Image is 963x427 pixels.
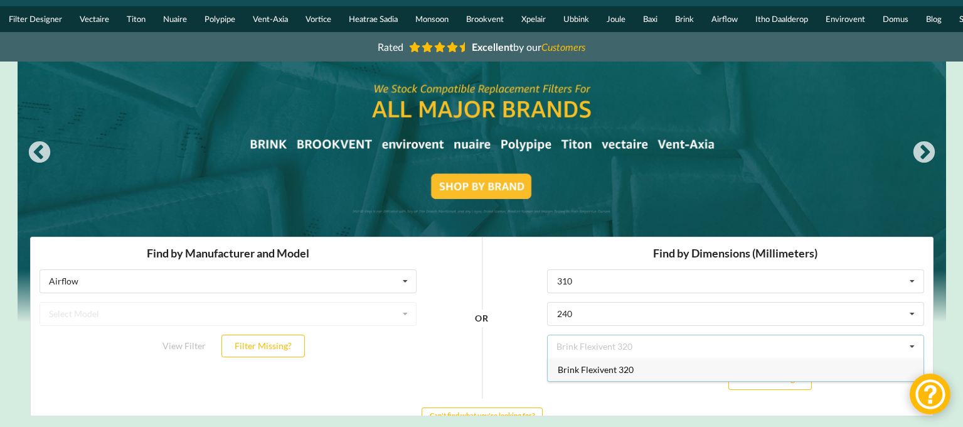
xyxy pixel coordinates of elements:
[340,6,407,32] a: Heatrae Sadia
[244,6,297,32] a: Vent-Axia
[528,127,604,138] span: Brink Flexivent 320
[154,6,196,32] a: Nuaire
[472,41,585,53] span: by our
[874,6,917,32] a: Domus
[457,6,513,32] a: Brookvent
[598,6,634,32] a: Joule
[912,141,937,166] button: Next
[191,98,275,121] button: Filter Missing?
[9,9,386,24] h3: Find by Manufacturer and Model
[555,6,598,32] a: Ubbink
[526,105,602,114] div: Brink Flexivent 320
[19,40,48,49] div: Airflow
[118,6,154,32] a: Titon
[666,6,703,32] a: Brink
[513,6,555,32] a: Xpelair
[378,41,403,53] span: Rated
[703,6,747,32] a: Airflow
[527,73,542,82] div: 240
[517,9,894,24] h3: Find by Dimensions (Millimeters)
[400,175,505,183] b: Can't find what you're looking for?
[369,36,595,57] a: Rated Excellentby ourCustomers
[27,141,52,166] button: Previous
[527,40,542,49] div: 310
[391,171,513,186] button: Can't find what you're looking for?
[71,6,118,32] a: Vectaire
[747,6,817,32] a: Itho Daalderop
[634,6,666,32] a: Baxi
[472,41,513,53] b: Excellent
[445,82,458,163] div: OR
[917,6,950,32] a: Blog
[541,41,585,53] i: Customers
[407,6,457,32] a: Monsoon
[196,6,244,32] a: Polypipe
[297,6,340,32] a: Vortice
[817,6,874,32] a: Envirovent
